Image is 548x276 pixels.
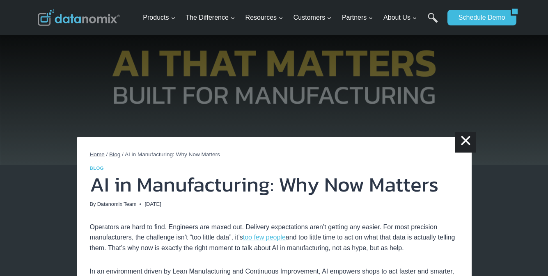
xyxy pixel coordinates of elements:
span: Customers [293,12,332,23]
span: Resources [245,12,283,23]
a: × [455,132,476,153]
span: Partners [342,12,373,23]
a: Schedule Demo [447,10,511,25]
img: Datanomix [38,9,120,26]
span: The Difference [186,12,235,23]
span: AI in Manufacturing: Why Now Matters [125,151,220,157]
span: / [122,151,124,157]
span: Products [143,12,175,23]
span: By [90,200,96,208]
nav: Breadcrumbs [90,150,459,159]
h1: AI in Manufacturing: Why Now Matters [90,174,459,195]
time: [DATE] [144,200,161,208]
a: Datanomix Team [97,201,137,207]
span: About Us [383,12,417,23]
a: too few people [243,234,286,241]
p: Operators are hard to find. Engineers are maxed out. Delivery expectations aren’t getting any eas... [90,222,459,253]
a: Blog [90,166,104,171]
nav: Primary Navigation [140,5,443,31]
a: Blog [109,151,120,157]
a: Search [428,13,438,31]
a: Home [90,151,105,157]
span: / [106,151,108,157]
